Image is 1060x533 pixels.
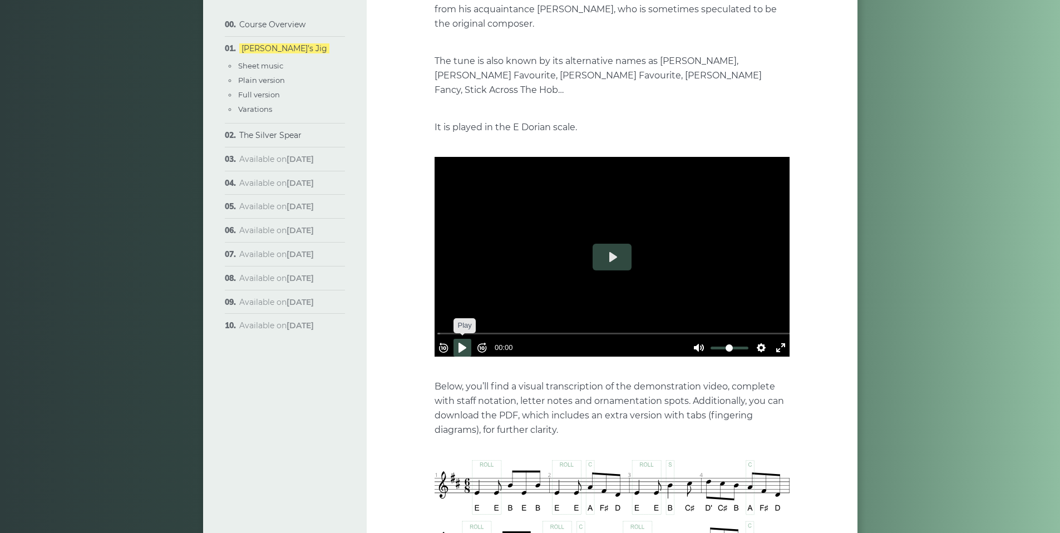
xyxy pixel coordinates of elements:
span: Available on [239,249,314,259]
a: Full version [238,90,280,99]
a: Sheet music [238,61,283,70]
a: Plain version [238,76,285,85]
span: Available on [239,154,314,164]
span: Available on [239,320,314,330]
span: Available on [239,297,314,307]
strong: [DATE] [287,320,314,330]
strong: [DATE] [287,273,314,283]
strong: [DATE] [287,249,314,259]
span: Available on [239,273,314,283]
strong: [DATE] [287,297,314,307]
strong: [DATE] [287,154,314,164]
strong: [DATE] [287,225,314,235]
a: The Silver Spear [239,130,302,140]
p: Below, you’ll find a visual transcription of the demonstration video, complete with staff notatio... [435,379,790,437]
strong: [DATE] [287,178,314,188]
a: Course Overview [239,19,305,29]
strong: [DATE] [287,201,314,211]
a: [PERSON_NAME]’s Jig [239,43,329,53]
span: Available on [239,178,314,188]
p: It is played in the E Dorian scale. [435,120,790,135]
span: Available on [239,225,314,235]
span: Available on [239,201,314,211]
p: The tune is also known by its alternative names as [PERSON_NAME], [PERSON_NAME] Favourite, [PERSO... [435,54,790,97]
a: Varations [238,105,272,113]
